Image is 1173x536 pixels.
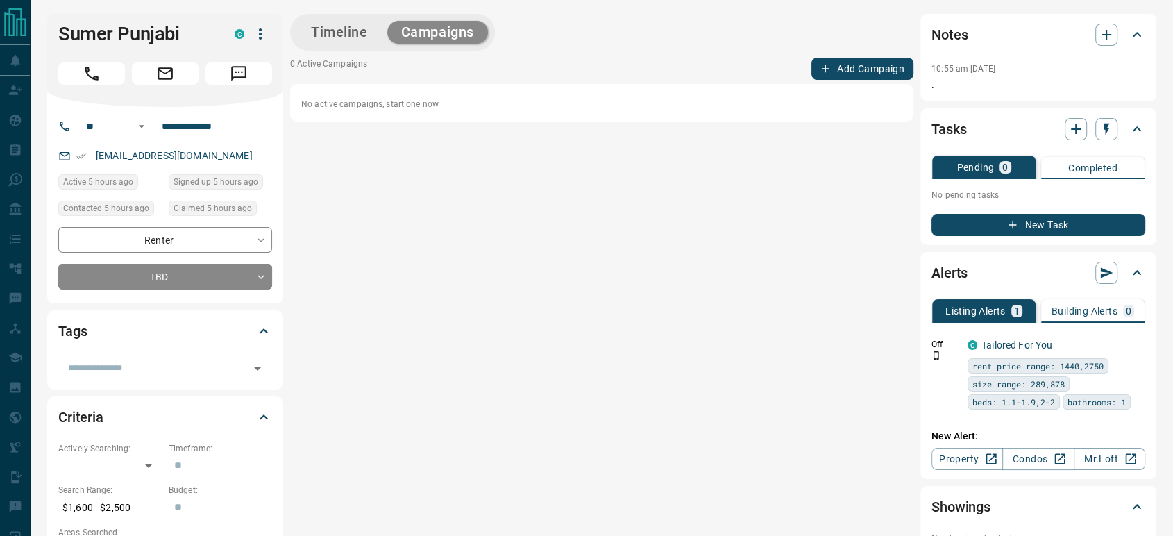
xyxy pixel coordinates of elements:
[981,340,1052,351] a: Tailored For You
[968,340,977,350] div: condos.ca
[931,64,995,74] p: 10:55 am [DATE]
[1014,306,1020,316] p: 1
[1002,162,1008,172] p: 0
[931,78,1145,92] p: .
[945,306,1006,316] p: Listing Alerts
[58,62,125,85] span: Call
[931,448,1003,470] a: Property
[174,175,258,189] span: Signed up 5 hours ago
[931,112,1145,146] div: Tasks
[63,201,149,215] span: Contacted 5 hours ago
[58,401,272,434] div: Criteria
[1052,306,1117,316] p: Building Alerts
[931,214,1145,236] button: New Task
[931,429,1145,444] p: New Alert:
[811,58,913,80] button: Add Campaign
[58,406,103,428] h2: Criteria
[76,151,86,161] svg: Email Verified
[58,496,162,519] p: $1,600 - $2,500
[133,118,150,135] button: Open
[205,62,272,85] span: Message
[132,62,199,85] span: Email
[58,174,162,194] div: Sat Aug 16 2025
[931,262,968,284] h2: Alerts
[290,58,367,80] p: 0 Active Campaigns
[301,98,902,110] p: No active campaigns, start one now
[63,175,133,189] span: Active 5 hours ago
[1002,448,1074,470] a: Condos
[96,150,253,161] a: [EMAIL_ADDRESS][DOMAIN_NAME]
[972,377,1065,391] span: size range: 289,878
[58,484,162,496] p: Search Range:
[248,359,267,378] button: Open
[174,201,252,215] span: Claimed 5 hours ago
[956,162,994,172] p: Pending
[1074,448,1145,470] a: Mr.Loft
[931,256,1145,290] div: Alerts
[169,484,272,496] p: Budget:
[931,351,941,360] svg: Push Notification Only
[58,320,87,342] h2: Tags
[58,201,162,220] div: Sat Aug 16 2025
[169,442,272,455] p: Timeframe:
[297,21,382,44] button: Timeline
[972,359,1104,373] span: rent price range: 1440,2750
[1068,163,1117,173] p: Completed
[387,21,488,44] button: Campaigns
[931,338,959,351] p: Off
[1067,395,1126,409] span: bathrooms: 1
[931,185,1145,206] p: No pending tasks
[58,23,214,45] h1: Sumer Punjabi
[931,490,1145,524] div: Showings
[58,227,272,253] div: Renter
[931,118,966,140] h2: Tasks
[169,201,272,220] div: Sat Aug 16 2025
[1126,306,1131,316] p: 0
[972,395,1055,409] span: beds: 1.1-1.9,2-2
[235,29,244,39] div: condos.ca
[58,315,272,348] div: Tags
[169,174,272,194] div: Sat Aug 16 2025
[931,18,1145,51] div: Notes
[58,442,162,455] p: Actively Searching:
[931,496,990,518] h2: Showings
[58,264,272,290] div: TBD
[931,24,968,46] h2: Notes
